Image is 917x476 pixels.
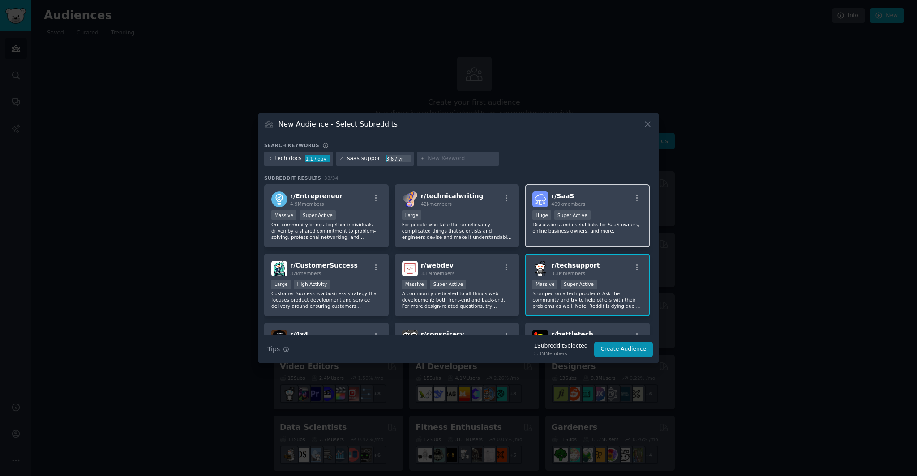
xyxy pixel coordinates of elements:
img: conspiracy [402,330,418,345]
img: battletech [532,330,548,345]
p: Our community brings together individuals driven by a shared commitment to problem-solving, profe... [271,221,381,240]
p: Discussions and useful links for SaaS owners, online business owners, and more. [532,221,643,234]
div: Massive [402,280,427,289]
span: r/ battletech [551,331,593,338]
div: tech docs [275,155,302,163]
span: r/ techsupport [551,262,600,269]
span: 42k members [421,201,452,207]
span: 3.1M members [421,271,455,276]
span: r/ CustomerSuccess [290,262,358,269]
span: r/ conspiracy [421,331,464,338]
div: Super Active [430,280,467,289]
p: A community dedicated to all things web development: both front-end and back-end. For more design... [402,290,512,309]
div: Huge [532,210,551,220]
span: 4.9M members [290,201,324,207]
span: 409k members [551,201,585,207]
span: 3.3M members [551,271,585,276]
div: Super Active [300,210,336,220]
div: Super Active [561,280,597,289]
span: r/ SaaS [551,192,574,200]
span: r/ webdev [421,262,454,269]
span: Subreddit Results [264,175,321,181]
p: For people who take the unbelievably complicated things that scientists and engineers devise and ... [402,221,512,240]
span: r/ Entrepreneur [290,192,343,200]
div: saas support [347,155,382,163]
div: 3.3M Members [534,350,587,357]
span: r/ 4x4 [290,331,309,338]
div: Large [402,210,422,220]
button: Create Audience [594,342,653,357]
img: webdev [402,261,418,276]
div: Large [271,280,291,289]
h3: Search keywords [264,142,319,149]
img: CustomerSuccess [271,261,287,276]
p: Customer Success is a business strategy that focuses product development and service delivery aro... [271,290,381,309]
img: SaaS [532,191,548,207]
span: Tips [267,344,280,354]
h3: New Audience - Select Subreddits [279,119,398,129]
img: technicalwriting [402,191,418,207]
div: Massive [532,280,557,289]
div: Massive [271,210,296,220]
p: Stumped on a tech problem? Ask the community and try to help others with their problems as well. ... [532,290,643,309]
div: 1 Subreddit Selected [534,342,587,350]
span: 37k members [290,271,321,276]
div: 3.6 / yr [386,155,411,163]
span: r/ technicalwriting [421,192,484,200]
div: 1.1 / day [305,155,330,163]
input: New Keyword [428,155,496,163]
div: Super Active [554,210,591,220]
img: techsupport [532,261,548,276]
img: 4x4 [271,330,287,345]
img: Entrepreneur [271,191,287,207]
span: 33 / 34 [324,175,339,181]
button: Tips [264,341,292,357]
div: High Activity [294,280,330,289]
